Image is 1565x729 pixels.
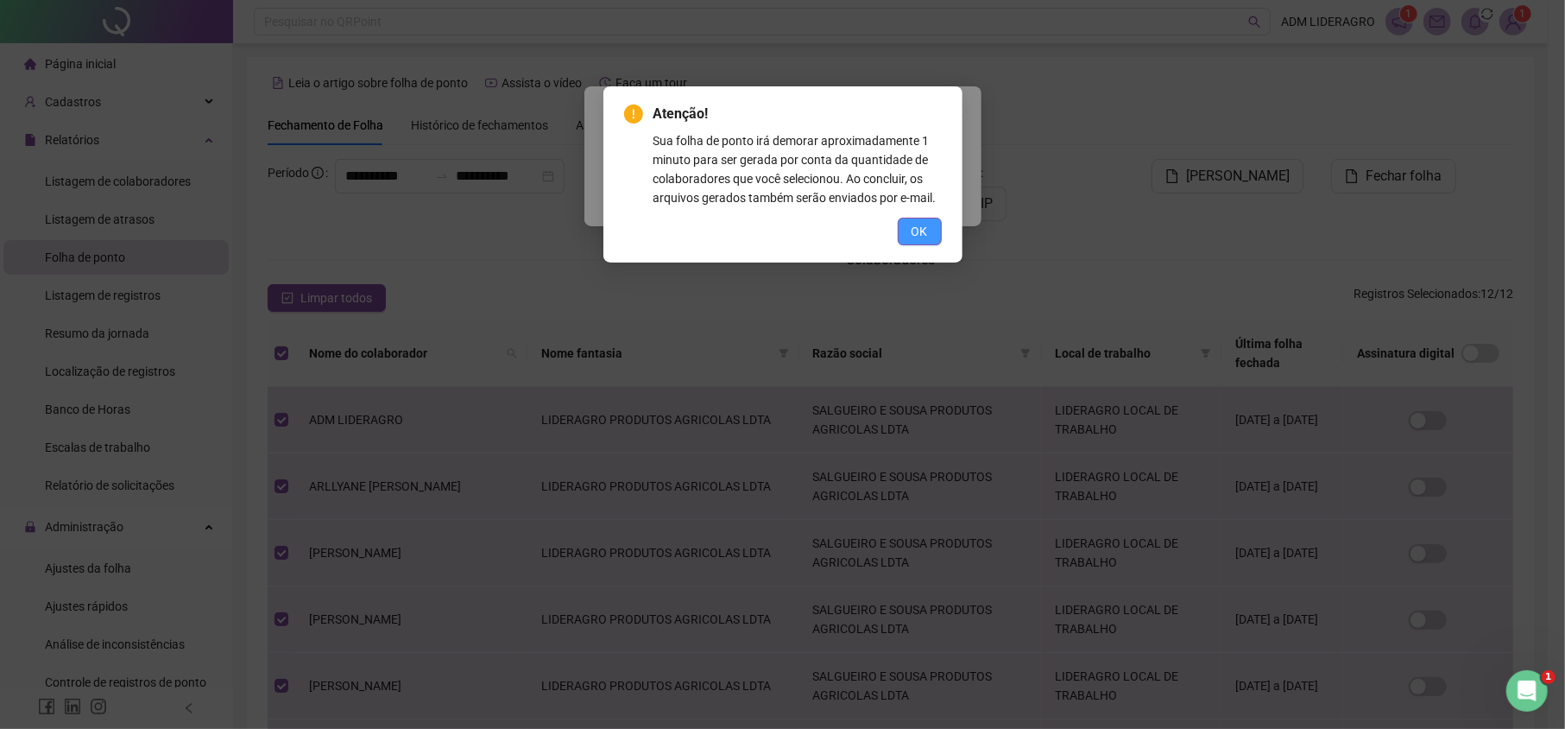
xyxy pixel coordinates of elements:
div: Sua folha de ponto irá demorar aproximadamente 1 minuto para ser gerada por conta da quantidade d... [653,131,942,207]
span: Atenção! [653,104,942,124]
button: OK [898,218,942,245]
span: exclamation-circle [624,105,643,124]
span: OK [912,222,928,241]
iframe: Intercom live chat [1506,670,1548,712]
span: 1 [1542,670,1556,684]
